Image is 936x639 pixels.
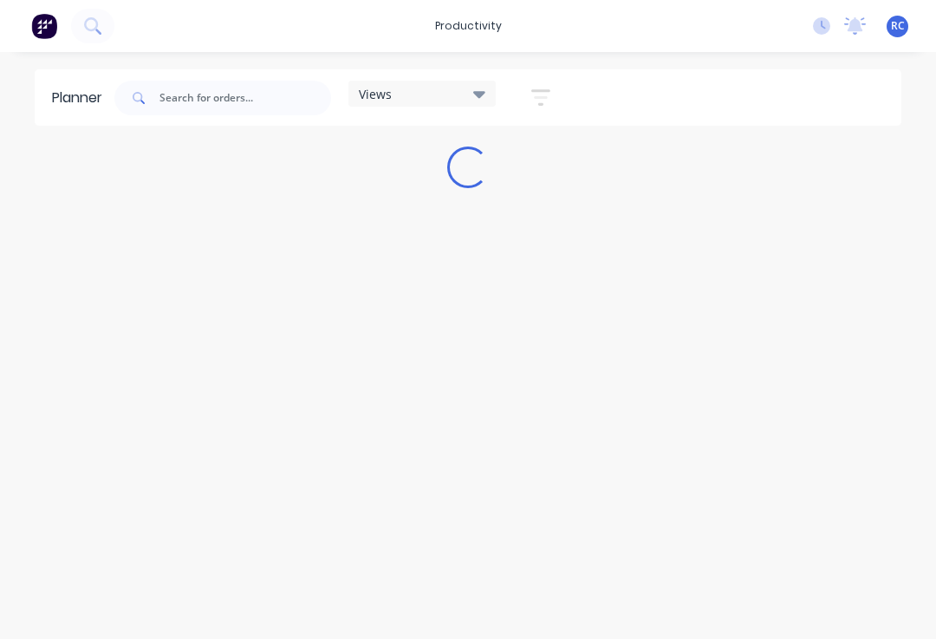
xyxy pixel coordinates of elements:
span: RC [891,18,905,34]
img: Factory [31,13,57,39]
input: Search for orders... [159,81,331,115]
div: productivity [426,13,510,39]
div: Planner [52,88,111,108]
span: Views [359,85,392,103]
